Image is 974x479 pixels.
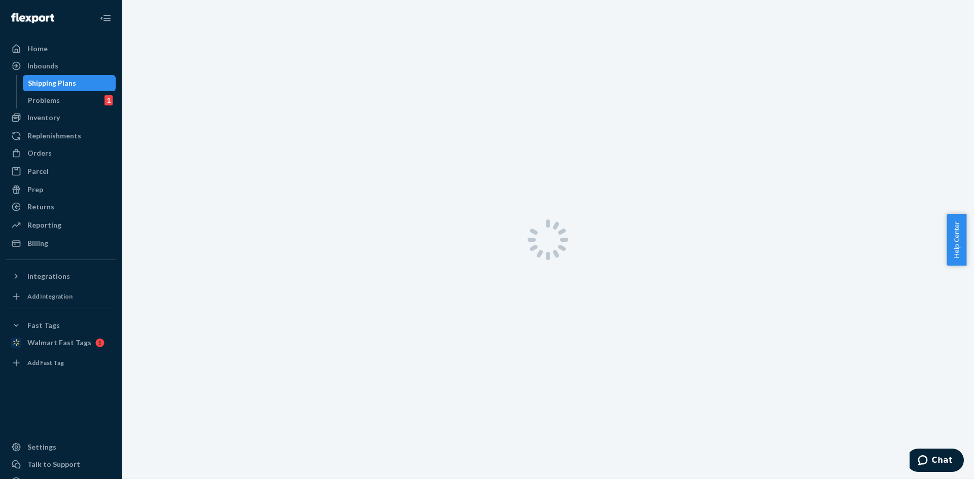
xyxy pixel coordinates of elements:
div: Home [27,44,48,54]
div: Integrations [27,271,70,281]
a: Add Integration [6,288,116,305]
div: Returns [27,202,54,212]
div: Parcel [27,166,49,176]
a: Reporting [6,217,116,233]
div: Inventory [27,113,60,123]
button: Talk to Support [6,456,116,472]
iframe: Opens a widget where you can chat to one of our agents [910,449,964,474]
div: Reporting [27,220,61,230]
a: Replenishments [6,128,116,144]
div: Shipping Plans [28,78,76,88]
a: Parcel [6,163,116,179]
div: Settings [27,442,56,452]
div: Orders [27,148,52,158]
a: Shipping Plans [23,75,116,91]
div: Add Fast Tag [27,358,64,367]
a: Returns [6,199,116,215]
a: Inventory [6,109,116,126]
a: Add Fast Tag [6,355,116,371]
a: Orders [6,145,116,161]
div: Prep [27,185,43,195]
button: Close Navigation [95,8,116,28]
a: Prep [6,181,116,198]
div: 1 [105,95,113,105]
a: Walmart Fast Tags [6,335,116,351]
a: Home [6,41,116,57]
a: Billing [6,235,116,251]
div: Walmart Fast Tags [27,338,91,348]
img: Flexport logo [11,13,54,23]
div: Inbounds [27,61,58,71]
div: Add Integration [27,292,73,301]
a: Problems1 [23,92,116,108]
a: Settings [6,439,116,455]
a: Inbounds [6,58,116,74]
div: Problems [28,95,60,105]
div: Replenishments [27,131,81,141]
button: Integrations [6,268,116,284]
button: Fast Tags [6,317,116,334]
div: Talk to Support [27,459,80,469]
div: Billing [27,238,48,248]
div: Fast Tags [27,320,60,330]
button: Help Center [947,214,966,266]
